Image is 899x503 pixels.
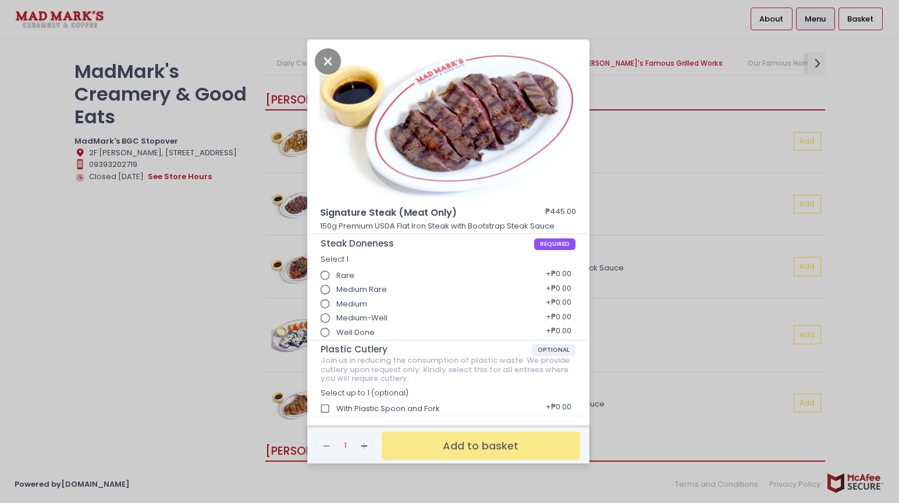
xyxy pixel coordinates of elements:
[545,206,576,220] div: ₱445.00
[542,307,575,329] div: + ₱0.00
[542,279,575,301] div: + ₱0.00
[336,284,387,295] span: Medium Rare
[321,344,532,355] span: Plastic Cutlery
[542,322,575,344] div: + ₱0.00
[321,388,408,398] span: Select up to 1 (optional)
[542,293,575,315] div: + ₱0.00
[321,254,349,264] span: Select 1
[336,327,375,338] span: Well Done
[382,431,580,460] button: Add to basket
[320,206,512,220] span: Signature Steak (Meat Only)
[542,398,575,420] div: + ₱0.00
[320,220,576,232] p: 150g Premium USDA Flat Iron Steak with Bootstrap Steak Sauce
[532,344,575,356] span: OPTIONAL
[321,356,575,383] div: Join us in reducing the consumption of plastic waste. We provide cutlery upon request only. Kindl...
[321,238,534,249] span: Steak Doneness
[336,270,354,281] span: Rare
[307,40,589,198] img: Signature Steak (Meat Only)
[336,312,388,324] span: Medium-Well
[315,55,342,66] button: Close
[336,298,367,310] span: Medium
[542,265,575,287] div: + ₱0.00
[534,238,575,250] span: REQUIRED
